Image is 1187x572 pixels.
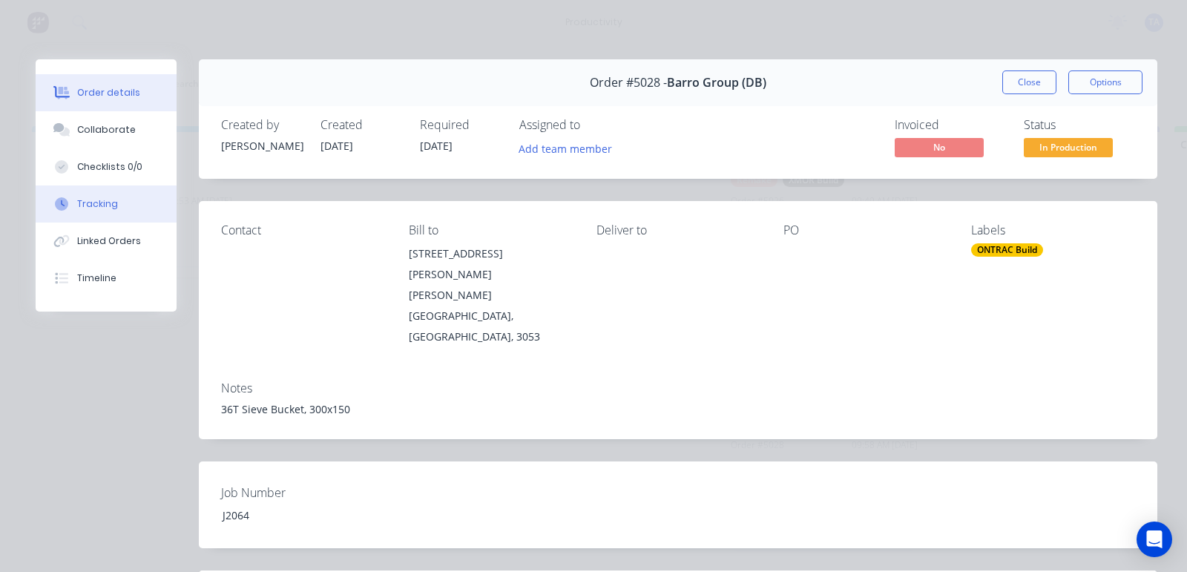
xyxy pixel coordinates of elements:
[667,76,766,90] span: Barro Group (DB)
[971,223,1135,237] div: Labels
[77,86,140,99] div: Order details
[77,234,141,248] div: Linked Orders
[320,139,353,153] span: [DATE]
[320,118,402,132] div: Created
[221,381,1135,395] div: Notes
[783,223,947,237] div: PO
[36,260,177,297] button: Timeline
[409,243,573,285] div: [STREET_ADDRESS][PERSON_NAME]
[36,148,177,185] button: Checklists 0/0
[596,223,760,237] div: Deliver to
[1002,70,1056,94] button: Close
[36,185,177,223] button: Tracking
[1137,522,1172,557] div: Open Intercom Messenger
[77,272,116,285] div: Timeline
[519,118,668,132] div: Assigned to
[409,223,573,237] div: Bill to
[420,118,502,132] div: Required
[77,197,118,211] div: Tracking
[221,223,385,237] div: Contact
[221,484,407,502] label: Job Number
[409,243,573,347] div: [STREET_ADDRESS][PERSON_NAME][PERSON_NAME][GEOGRAPHIC_DATA], [GEOGRAPHIC_DATA], 3053
[211,504,396,526] div: J2064
[409,285,573,347] div: [PERSON_NAME][GEOGRAPHIC_DATA], [GEOGRAPHIC_DATA], 3053
[1024,138,1113,157] span: In Production
[77,160,142,174] div: Checklists 0/0
[1024,118,1135,132] div: Status
[36,111,177,148] button: Collaborate
[1068,70,1142,94] button: Options
[971,243,1043,257] div: ONTRAC Build
[221,401,1135,417] div: 36T Sieve Bucket, 300x150
[519,138,620,158] button: Add team member
[590,76,667,90] span: Order #5028 -
[36,223,177,260] button: Linked Orders
[511,138,620,158] button: Add team member
[1024,138,1113,160] button: In Production
[77,123,136,137] div: Collaborate
[221,118,303,132] div: Created by
[420,139,453,153] span: [DATE]
[895,118,1006,132] div: Invoiced
[895,138,984,157] span: No
[36,74,177,111] button: Order details
[221,138,303,154] div: [PERSON_NAME]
